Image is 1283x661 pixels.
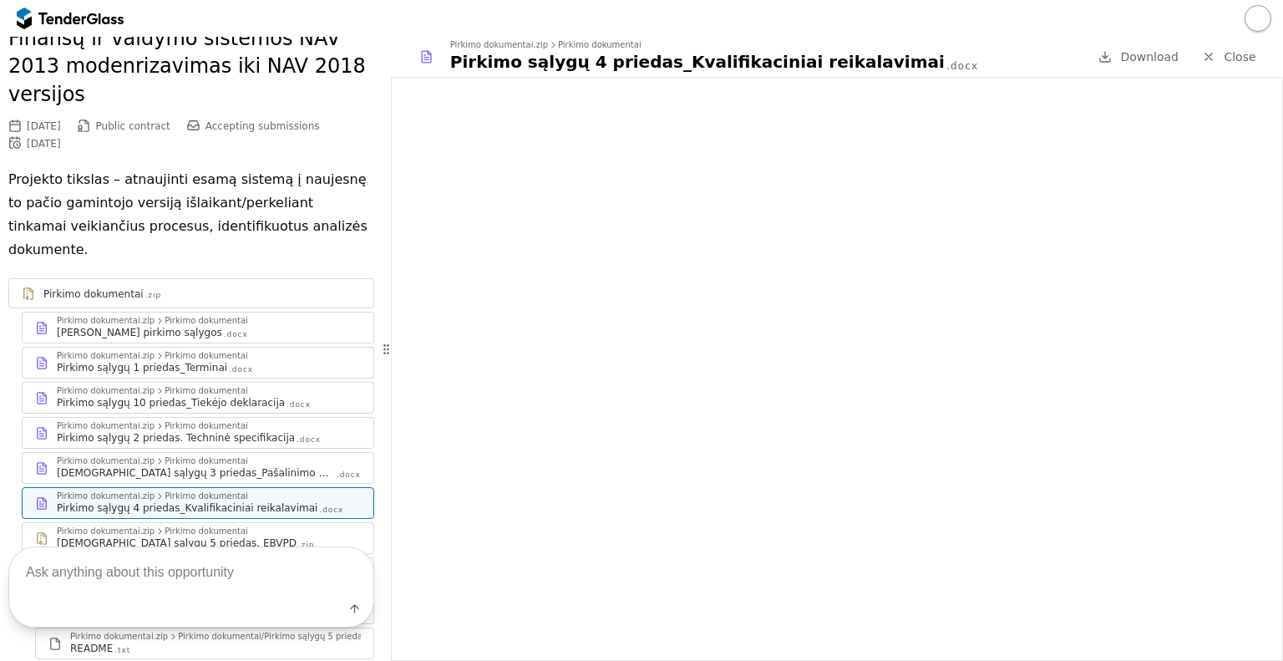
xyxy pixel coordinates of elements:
a: Pirkimo dokumentai.zipPirkimo dokumentaiPirkimo sąlygų 1 priedas_Terminai.docx [22,347,374,379]
span: Close [1224,50,1255,64]
div: .docx [287,399,311,410]
a: Pirkimo dokumentai.zipPirkimo dokumentai[PERSON_NAME] pirkimo sąlygos.docx [22,312,374,343]
a: Download [1093,47,1184,68]
div: Pirkimo dokumentai [165,317,248,325]
span: Public contract [96,120,170,132]
div: [DATE] [27,120,61,132]
div: Pirkimo dokumentai.zip [57,352,155,360]
div: Pirkimo dokumentai [165,352,248,360]
div: .docx [297,435,321,445]
a: Pirkimo dokumentai.zipPirkimo dokumentaiPirkimo sąlygų 2 priedas. Techninė specifikacija.docx [22,417,374,449]
div: .zip [145,290,161,301]
span: Download [1120,50,1179,64]
div: Pirkimo dokumentai [165,387,248,395]
div: .docx [337,470,361,480]
a: Pirkimo dokumentai.zipPirkimo dokumentai[DEMOGRAPHIC_DATA] sąlygų 3 priedas_Pašalinimo pagrindai.... [22,452,374,484]
div: Pirkimo dokumentai [43,287,144,301]
span: Accepting submissions [205,120,320,132]
div: Pirkimo sąlygų 10 priedas_Tiekėjo deklaracija [57,396,285,409]
div: Pirkimo dokumentai.zip [450,41,548,49]
div: Pirkimo dokumentai [558,41,641,49]
div: [PERSON_NAME] pirkimo sąlygos [57,326,222,339]
a: Pirkimo dokumentai.zipPirkimo dokumentaiPirkimo sąlygų 10 priedas_Tiekėjo deklaracija.docx [22,382,374,414]
p: Projekto tikslas – atnaujinti esamą sistemą į naujesnę to pačio gamintojo versiją išlaikant/perke... [8,168,374,262]
div: Pirkimo sąlygų 4 priedas_Kvalifikaciniai reikalavimai [450,50,945,74]
div: Pirkimo sąlygų 2 priedas. Techninė specifikacija [57,431,295,445]
div: .docx [319,505,343,516]
div: Pirkimo dokumentai.zip [57,457,155,465]
a: Close [1192,47,1266,68]
h2: Finansų ir valdymo sistemos NAV 2013 modenrizavimas iki NAV 2018 versijos [8,25,374,109]
div: Pirkimo dokumentai [165,457,248,465]
div: Pirkimo sąlygų 1 priedas_Terminai [57,361,227,374]
div: Pirkimo dokumentai.zip [57,387,155,395]
div: .docx [229,364,253,375]
a: Pirkimo dokumentai.zipPirkimo dokumentaiPirkimo sąlygų 4 priedas_Kvalifikaciniai reikalavimai.docx [22,487,374,519]
div: .docx [224,329,248,340]
a: Pirkimo dokumentai.zip [8,278,374,308]
div: [DATE] [27,138,61,150]
div: Pirkimo dokumentai.zip [57,492,155,501]
div: .docx [946,59,978,74]
div: Pirkimo sąlygų 4 priedas_Kvalifikaciniai reikalavimai [57,501,317,515]
div: [DEMOGRAPHIC_DATA] sąlygų 3 priedas_Pašalinimo pagrindai [57,466,335,480]
div: Pirkimo dokumentai [165,492,248,501]
div: Pirkimo dokumentai.zip [57,317,155,325]
div: Pirkimo dokumentai [165,422,248,430]
div: Pirkimo dokumentai.zip [57,422,155,430]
